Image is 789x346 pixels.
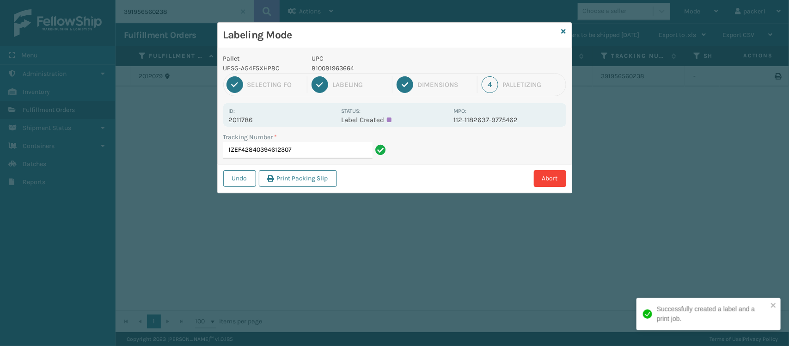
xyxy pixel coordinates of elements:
[226,76,243,93] div: 1
[417,80,473,89] div: Dimensions
[341,108,361,114] label: Status:
[341,116,448,124] p: Label Created
[259,170,337,187] button: Print Packing Slip
[397,76,413,93] div: 3
[312,54,448,63] p: UPC
[247,80,303,89] div: Selecting FO
[223,132,277,142] label: Tracking Number
[223,63,301,73] p: UPSG-AG4F5XHP8C
[771,302,777,310] button: close
[223,170,256,187] button: Undo
[332,80,388,89] div: Labeling
[223,54,301,63] p: Pallet
[312,76,328,93] div: 2
[482,76,498,93] div: 4
[229,116,336,124] p: 2011786
[223,28,558,42] h3: Labeling Mode
[453,108,466,114] label: MPO:
[312,63,448,73] p: 810081963664
[229,108,235,114] label: Id:
[502,80,563,89] div: Palletizing
[534,170,566,187] button: Abort
[453,116,560,124] p: 112-1182637-9775462
[657,304,768,324] div: Successfully created a label and a print job.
